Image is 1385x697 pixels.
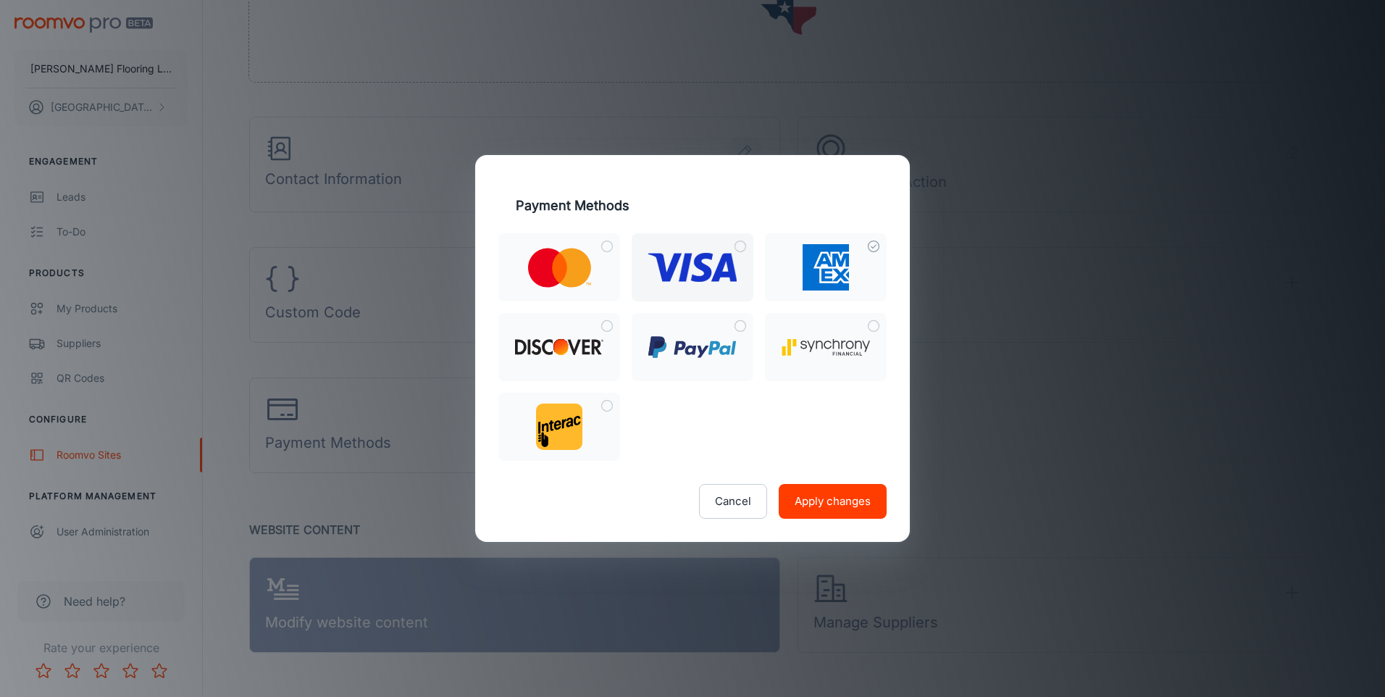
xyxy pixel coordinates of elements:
h2: Payment Methods [498,178,887,233]
img: paypal [648,336,737,358]
img: mastercard [528,248,591,288]
button: Cancel [699,484,767,519]
img: american_express [803,244,849,291]
img: synchrony [782,339,870,356]
img: discover [515,339,603,355]
img: visa [648,253,737,282]
button: Apply changes [779,484,887,519]
img: interac [536,404,582,450]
